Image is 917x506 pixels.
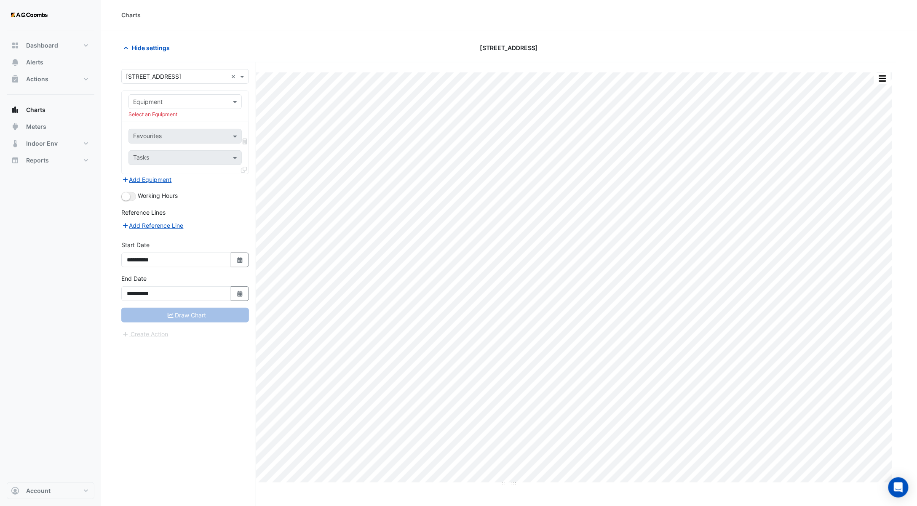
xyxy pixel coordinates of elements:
div: Tasks [132,153,149,164]
span: Alerts [26,58,43,67]
label: Start Date [121,240,150,249]
div: Charts [121,11,141,19]
span: Indoor Env [26,139,58,148]
span: Meters [26,123,46,131]
button: Hide settings [121,40,175,55]
button: Account [7,482,94,499]
span: [STREET_ADDRESS] [480,43,538,52]
div: Open Intercom Messenger [888,477,909,498]
app-icon: Meters [11,123,19,131]
span: Clear [231,72,238,81]
app-icon: Indoor Env [11,139,19,148]
span: Dashboard [26,41,58,50]
label: End Date [121,274,147,283]
div: Select an Equipment [128,111,242,118]
button: Add Equipment [121,175,172,184]
button: Indoor Env [7,135,94,152]
button: Actions [7,71,94,88]
span: Account [26,487,51,495]
button: Dashboard [7,37,94,54]
button: Reports [7,152,94,169]
app-icon: Alerts [11,58,19,67]
fa-icon: Select Date [236,290,244,297]
app-icon: Dashboard [11,41,19,50]
app-escalated-ticket-create-button: Please correct errors first [121,330,169,337]
button: Meters [7,118,94,135]
span: Actions [26,75,48,83]
span: Charts [26,106,45,114]
img: Company Logo [10,7,48,24]
button: Alerts [7,54,94,71]
div: Favourites [132,131,162,142]
span: Hide settings [132,43,170,52]
app-icon: Charts [11,106,19,114]
span: Choose Function [241,138,249,145]
button: Add Reference Line [121,221,184,230]
button: Charts [7,101,94,118]
button: More Options [874,73,891,84]
span: Reports [26,156,49,165]
fa-icon: Select Date [236,256,244,264]
span: Clone Favourites and Tasks from this Equipment to other Equipment [241,166,247,173]
app-icon: Reports [11,156,19,165]
span: Working Hours [138,192,178,199]
app-icon: Actions [11,75,19,83]
label: Reference Lines [121,208,166,217]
